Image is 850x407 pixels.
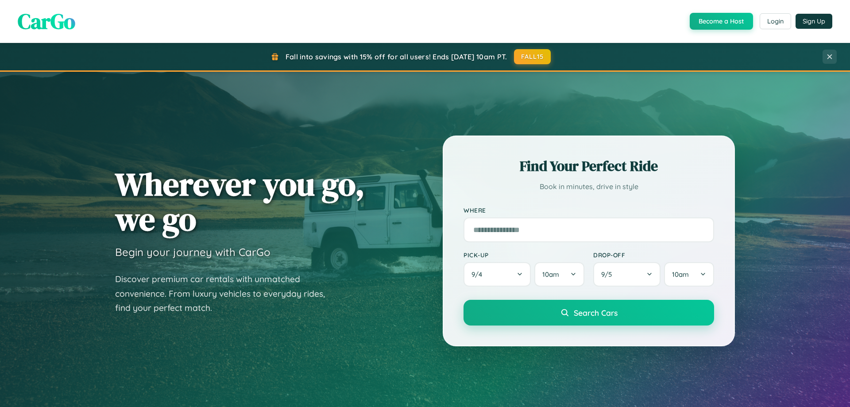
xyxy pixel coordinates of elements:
[286,52,507,61] span: Fall into savings with 15% off for all users! Ends [DATE] 10am PT.
[542,270,559,279] span: 10am
[464,251,584,259] label: Pick-up
[115,272,336,315] p: Discover premium car rentals with unmatched convenience. From luxury vehicles to everyday rides, ...
[115,245,270,259] h3: Begin your journey with CarGo
[690,13,753,30] button: Become a Host
[464,156,714,176] h2: Find Your Perfect Ride
[464,262,531,287] button: 9/4
[464,180,714,193] p: Book in minutes, drive in style
[471,270,487,279] span: 9 / 4
[601,270,616,279] span: 9 / 5
[115,167,365,236] h1: Wherever you go, we go
[18,7,75,36] span: CarGo
[664,262,714,287] button: 10am
[534,262,584,287] button: 10am
[464,300,714,326] button: Search Cars
[514,49,551,64] button: FALL15
[593,262,661,287] button: 9/5
[672,270,689,279] span: 10am
[593,251,714,259] label: Drop-off
[796,14,832,29] button: Sign Up
[464,206,714,214] label: Where
[574,308,618,318] span: Search Cars
[760,13,791,29] button: Login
